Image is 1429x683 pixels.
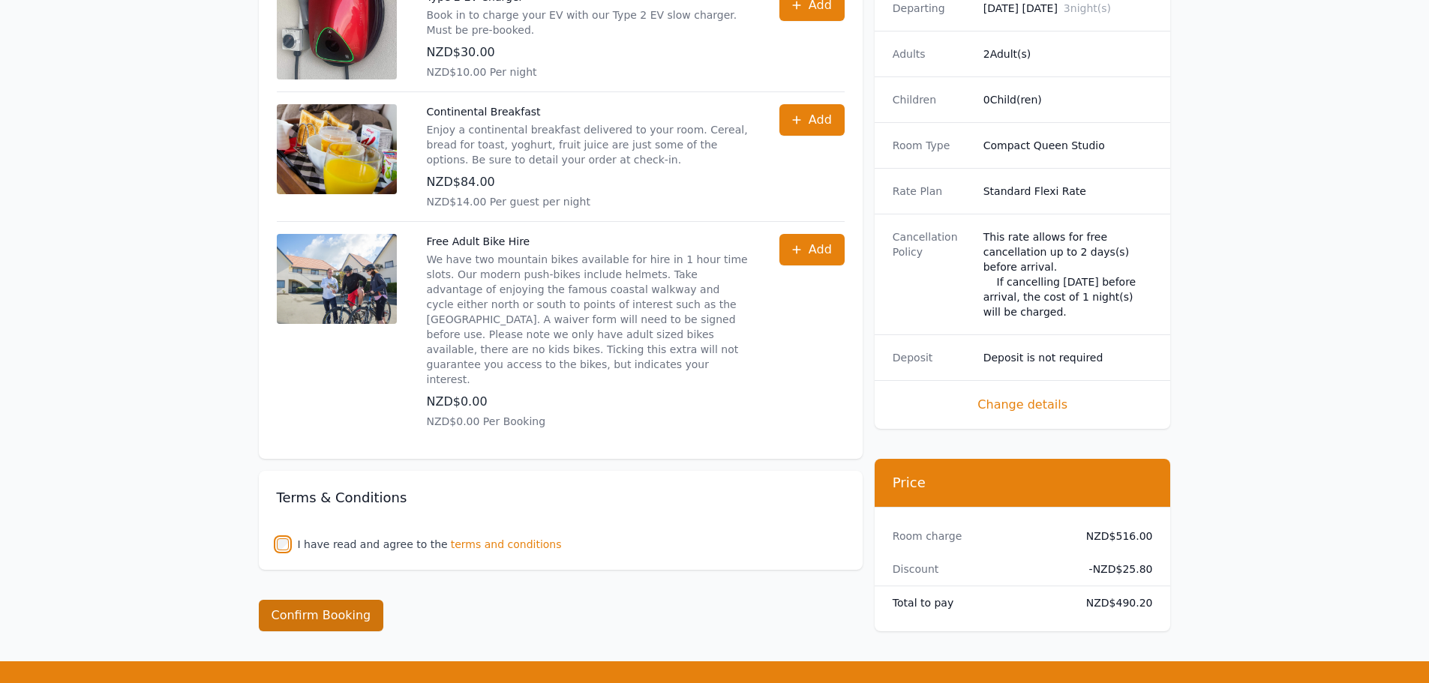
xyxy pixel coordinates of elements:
button: Confirm Booking [259,600,384,631]
p: NZD$14.00 Per guest per night [427,194,749,209]
p: Book in to charge your EV with our Type 2 EV slow charger. Must be pre-booked. [427,7,749,37]
dt: Room Type [893,138,971,153]
div: This rate allows for free cancellation up to 2 days(s) before arrival. If cancelling [DATE] befor... [983,229,1153,319]
span: Change details [893,396,1153,414]
span: Add [809,111,832,129]
button: Add [779,234,845,265]
span: Add [809,241,832,259]
p: Continental Breakfast [427,104,749,119]
dt: Total to pay [893,595,1062,610]
p: We have two mountain bikes available for hire in 1 hour time slots. Our modern push-bikes include... [427,252,749,387]
dd: - NZD$25.80 [1074,562,1153,577]
dt: Adults [893,46,971,61]
img: Continental Breakfast [277,104,397,194]
p: NZD$10.00 Per night [427,64,749,79]
dt: Rate Plan [893,184,971,199]
label: I have read and agree to the [298,538,448,550]
dd: NZD$490.20 [1074,595,1153,610]
p: NZD$0.00 [427,393,749,411]
dd: [DATE] [DATE] [983,1,1153,16]
dd: Compact Queen Studio [983,138,1153,153]
dt: Cancellation Policy [893,229,971,319]
h3: Terms & Conditions [277,489,845,507]
dt: Departing [893,1,971,16]
p: NZD$0.00 Per Booking [427,414,749,429]
h3: Price [893,474,1153,492]
button: Add [779,104,845,136]
dd: 0 Child(ren) [983,92,1153,107]
p: NZD$30.00 [427,43,749,61]
dd: NZD$516.00 [1074,529,1153,544]
p: Enjoy a continental breakfast delivered to your room. Cereal, bread for toast, yoghurt, fruit jui... [427,122,749,167]
p: NZD$84.00 [427,173,749,191]
span: terms and conditions [451,537,562,552]
dd: 2 Adult(s) [983,46,1153,61]
p: Free Adult Bike Hire [427,234,749,249]
dd: Deposit is not required [983,350,1153,365]
dt: Room charge [893,529,1062,544]
span: 3 night(s) [1064,2,1111,14]
dt: Children [893,92,971,107]
dt: Discount [893,562,1062,577]
dt: Deposit [893,350,971,365]
dd: Standard Flexi Rate [983,184,1153,199]
img: Free Adult Bike Hire [277,234,397,324]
